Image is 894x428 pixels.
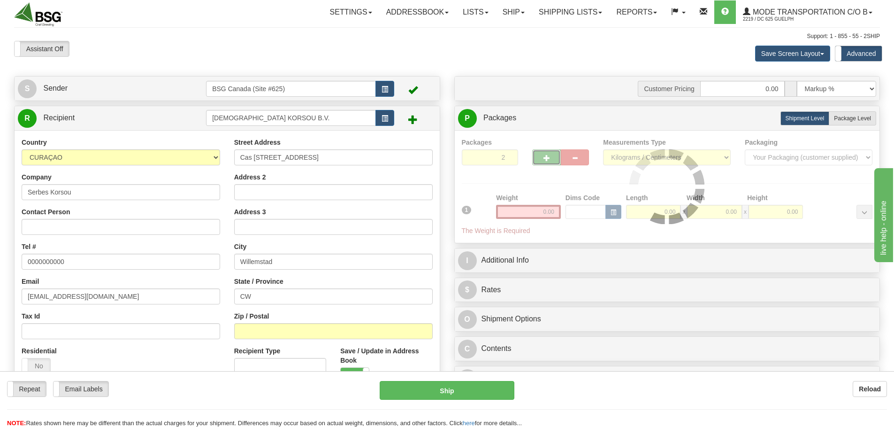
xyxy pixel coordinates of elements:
[629,149,704,224] img: loader.gif
[458,251,877,270] a: IAdditional Info
[14,32,880,40] div: Support: 1 - 855 - 55 - 2SHIP
[463,420,475,427] a: here
[18,79,37,98] span: S
[379,0,456,24] a: Addressbook
[43,84,68,92] span: Sender
[43,114,75,122] span: Recipient
[743,15,813,24] span: 2219 / DC 625 Guelph
[458,109,877,128] a: P Packages
[755,46,830,62] button: Save Screen Layout
[22,346,57,356] label: Residential
[456,0,495,24] a: Lists
[18,109,37,128] span: R
[458,339,877,358] a: CContents
[859,385,881,393] b: Reload
[7,420,26,427] span: NOTE:
[638,81,700,97] span: Customer Pricing
[234,311,269,321] label: Zip / Postal
[340,346,432,365] label: Save / Update in Address Book
[834,115,871,122] span: Package Level
[22,207,70,217] label: Contact Person
[8,381,46,397] label: Repeat
[15,41,69,56] label: Assistant Off
[458,369,877,388] a: CCustoms
[458,251,477,270] span: I
[835,46,882,61] label: Advanced
[458,369,477,388] span: C
[7,6,87,17] div: live help - online
[496,0,532,24] a: Ship
[736,0,879,24] a: Mode Transportation c/o B 2219 / DC 625 Guelph
[234,172,266,182] label: Address 2
[532,0,609,24] a: Shipping lists
[458,310,877,329] a: OShipment Options
[234,346,281,356] label: Recipient Type
[22,311,40,321] label: Tax Id
[206,81,376,97] input: Sender Id
[14,2,62,26] img: logo2219.jpg
[341,368,369,383] label: Yes
[458,310,477,329] span: O
[853,381,887,397] button: Reload
[18,109,185,128] a: R Recipient
[234,277,283,286] label: State / Province
[234,138,281,147] label: Street Address
[234,242,246,251] label: City
[18,79,206,98] a: S Sender
[786,115,825,122] span: Shipment Level
[750,8,868,16] span: Mode Transportation c/o B
[458,109,477,128] span: P
[234,207,266,217] label: Address 3
[53,381,108,397] label: Email Labels
[609,0,664,24] a: Reports
[380,381,514,400] button: Ship
[234,149,433,165] input: Enter a location
[458,280,877,300] a: $Rates
[22,358,50,374] label: No
[483,114,516,122] span: Packages
[323,0,379,24] a: Settings
[22,277,39,286] label: Email
[22,242,36,251] label: Tel #
[22,138,47,147] label: Country
[22,172,52,182] label: Company
[458,340,477,358] span: C
[206,110,376,126] input: Recipient Id
[458,280,477,299] span: $
[872,166,893,262] iframe: chat widget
